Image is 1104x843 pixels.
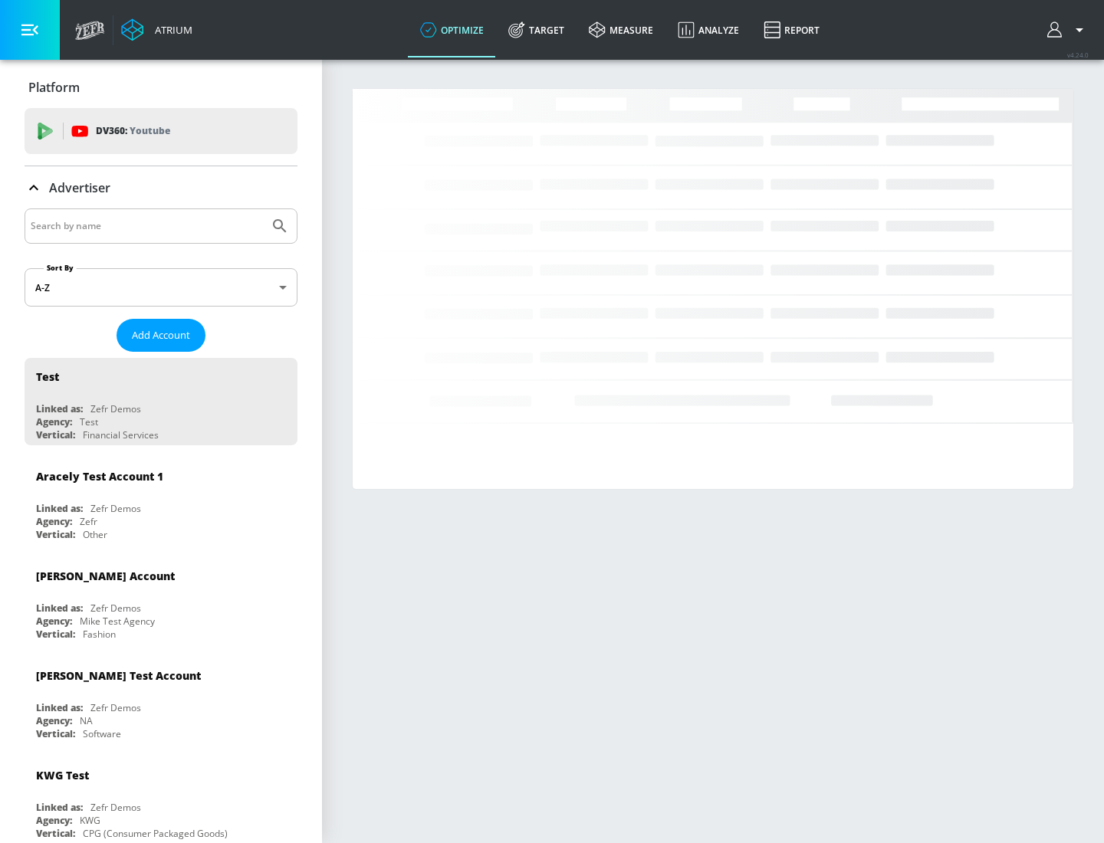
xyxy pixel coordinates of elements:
[90,602,141,615] div: Zefr Demos
[25,657,297,744] div: [PERSON_NAME] Test AccountLinked as:Zefr DemosAgency:NAVertical:Software
[83,528,107,541] div: Other
[83,428,159,441] div: Financial Services
[36,714,72,727] div: Agency:
[90,502,141,515] div: Zefr Demos
[36,369,59,384] div: Test
[49,179,110,196] p: Advertiser
[36,814,72,827] div: Agency:
[496,2,577,57] a: Target
[36,428,75,441] div: Vertical:
[36,768,89,782] div: KWG Test
[90,801,141,814] div: Zefr Demos
[28,79,80,96] p: Platform
[36,801,83,814] div: Linked as:
[25,166,297,209] div: Advertiser
[751,2,832,57] a: Report
[25,458,297,545] div: Aracely Test Account 1Linked as:Zefr DemosAgency:ZefrVertical:Other
[36,402,83,415] div: Linked as:
[36,668,201,683] div: [PERSON_NAME] Test Account
[149,23,192,37] div: Atrium
[25,358,297,445] div: TestLinked as:Zefr DemosAgency:TestVertical:Financial Services
[36,515,72,528] div: Agency:
[25,66,297,109] div: Platform
[408,2,496,57] a: optimize
[577,2,665,57] a: measure
[80,615,155,628] div: Mike Test Agency
[665,2,751,57] a: Analyze
[36,528,75,541] div: Vertical:
[1067,51,1089,59] span: v 4.24.0
[80,515,97,528] div: Zefr
[132,326,190,344] span: Add Account
[90,402,141,415] div: Zefr Demos
[25,557,297,645] div: [PERSON_NAME] AccountLinked as:Zefr DemosAgency:Mike Test AgencyVertical:Fashion
[36,615,72,628] div: Agency:
[36,569,175,583] div: [PERSON_NAME] Account
[36,727,75,740] div: Vertical:
[31,216,263,236] input: Search by name
[83,727,121,740] div: Software
[80,714,93,727] div: NA
[36,502,83,515] div: Linked as:
[121,18,192,41] a: Atrium
[36,602,83,615] div: Linked as:
[36,701,83,714] div: Linked as:
[96,123,170,139] p: DV360:
[36,415,72,428] div: Agency:
[36,628,75,641] div: Vertical:
[117,319,205,352] button: Add Account
[25,108,297,154] div: DV360: Youtube
[90,701,141,714] div: Zefr Demos
[80,814,100,827] div: KWG
[36,469,163,484] div: Aracely Test Account 1
[25,268,297,307] div: A-Z
[130,123,170,139] p: Youtube
[44,263,77,273] label: Sort By
[83,827,228,840] div: CPG (Consumer Packaged Goods)
[80,415,98,428] div: Test
[36,827,75,840] div: Vertical:
[83,628,116,641] div: Fashion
